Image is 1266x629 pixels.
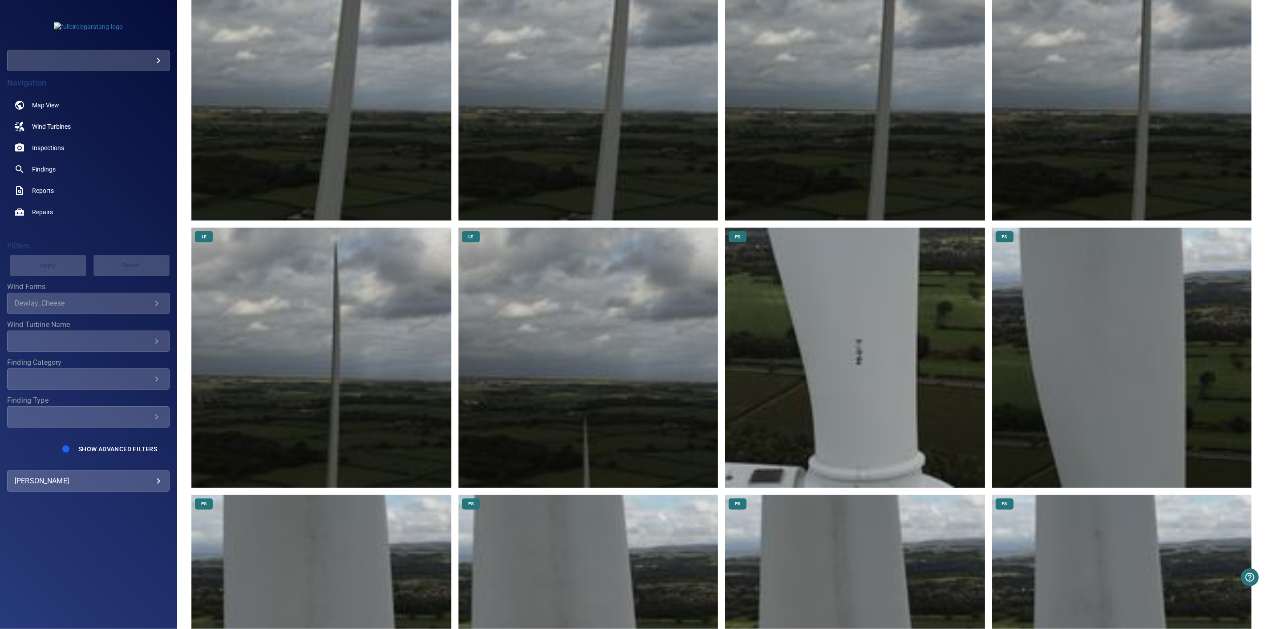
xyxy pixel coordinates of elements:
[7,201,170,223] a: repairs noActive
[7,331,170,352] div: Wind Turbine Name
[7,397,170,404] label: Finding Type
[78,445,157,453] span: Show Advanced Filters
[15,299,151,307] div: Dewlay_Cheese
[7,241,170,250] h4: Filters
[7,283,170,290] label: Wind Farms
[196,501,212,507] span: PS
[7,116,170,137] a: windturbines noActive
[7,78,170,87] h4: Navigation
[32,101,59,110] span: Map View
[997,501,1013,507] span: PS
[7,368,170,390] div: Finding Category
[7,159,170,180] a: findings noActive
[15,474,162,488] div: [PERSON_NAME]
[54,22,123,31] img: fullcirclegarstang-logo
[7,293,170,314] div: Wind Farms
[7,94,170,116] a: map noActive
[32,122,71,131] span: Wind Turbines
[7,137,170,159] a: inspections noActive
[7,321,170,328] label: Wind Turbine Name
[32,143,64,152] span: Inspections
[32,165,56,174] span: Findings
[463,234,479,240] span: LE
[7,50,170,71] div: fullcirclegarstang
[7,406,170,428] div: Finding Type
[32,208,53,216] span: Repairs
[7,180,170,201] a: reports noActive
[997,234,1013,240] span: PS
[463,501,479,507] span: PS
[32,186,54,195] span: Reports
[7,359,170,366] label: Finding Category
[730,234,746,240] span: PS
[730,501,746,507] span: PS
[196,234,212,240] span: LE
[73,442,162,456] button: Show Advanced Filters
